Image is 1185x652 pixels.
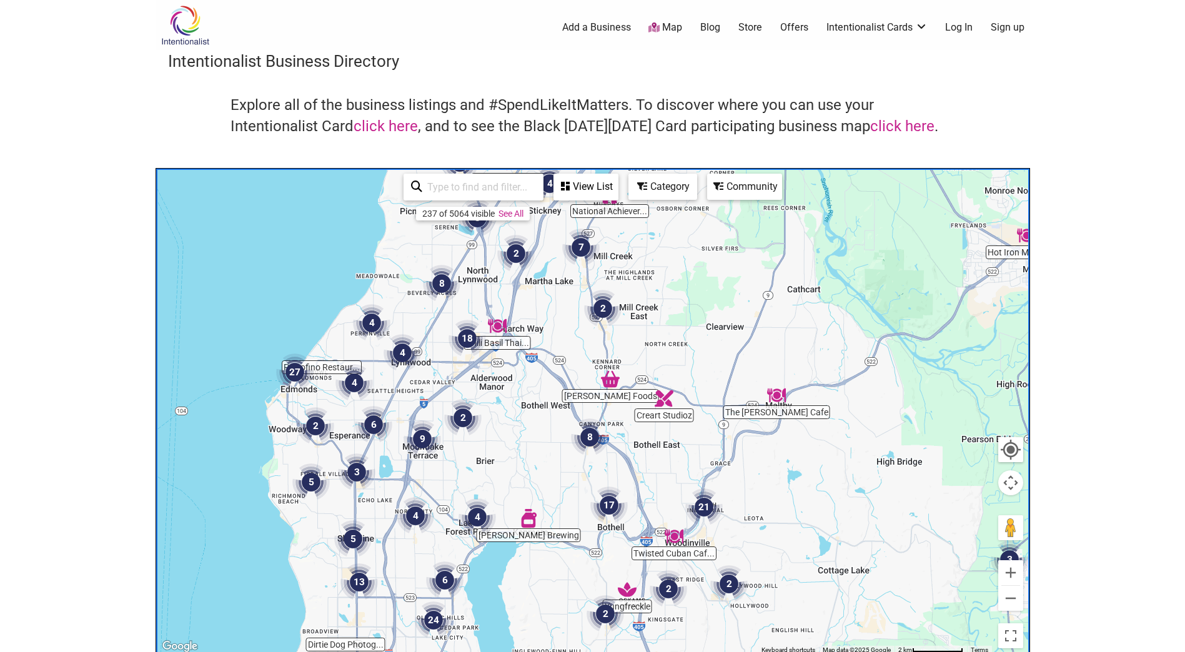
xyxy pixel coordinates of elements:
[689,633,708,651] div: Happy Hour by Marisa
[426,561,464,599] div: 6
[601,370,620,388] div: Mayuri Foods
[498,209,523,219] a: See All
[404,420,441,458] div: 9
[338,453,375,491] div: 3
[998,515,1023,540] button: Drag Pegman onto the map to open Street View
[488,317,507,335] div: Chili Basil Thai Grill
[336,618,355,637] div: Dirtie Dog Photography
[355,406,392,443] div: 6
[553,174,618,200] div: See a list of the visible businesses
[707,174,782,200] div: Filter by Community
[650,570,687,608] div: 2
[685,488,723,526] div: 21
[618,580,637,599] div: Yungfreckle
[571,418,608,456] div: 8
[562,229,600,266] div: 7
[555,175,617,199] div: View List
[826,21,928,34] a: Intentionalist Cards
[1017,226,1036,245] div: Hot Iron Mongolian Grill
[353,304,390,342] div: 4
[648,21,682,35] a: Map
[700,21,720,34] a: Blog
[312,341,331,360] div: Portofino Restaurant & Bar
[628,174,697,200] div: Filter by category
[945,21,973,34] a: Log In
[415,601,452,639] div: 24
[780,21,808,34] a: Offers
[630,175,696,199] div: Category
[998,586,1023,611] button: Zoom out
[997,622,1024,650] button: Toggle fullscreen view
[738,21,762,34] a: Store
[459,498,496,536] div: 4
[335,364,373,402] div: 4
[998,560,1023,585] button: Zoom in
[397,497,434,535] div: 4
[422,209,495,219] div: 237 of 5064 visible
[710,565,748,603] div: 2
[354,117,418,135] a: click here
[404,174,543,200] div: Type to search and filter
[590,487,628,524] div: 17
[655,389,673,408] div: Creart Studioz
[156,5,215,46] img: Intentionalist
[334,520,372,558] div: 5
[384,334,421,372] div: 4
[708,175,781,199] div: Community
[665,527,683,546] div: Twisted Cuban Cafe & Bar
[292,463,330,501] div: 5
[444,399,482,437] div: 2
[587,595,624,633] div: 2
[584,290,622,327] div: 2
[422,175,536,199] input: Type to find and filter...
[423,265,460,302] div: 8
[991,541,1028,578] div: 3
[991,21,1024,34] a: Sign up
[297,407,334,445] div: 2
[497,235,535,272] div: 2
[519,509,538,528] div: Stoup Brewing
[767,386,786,405] div: The Maltby Cafe
[998,437,1023,462] button: Your Location
[870,117,935,135] a: click here
[231,95,955,137] h4: Explore all of the business listings and #SpendLikeItMatters. To discover where you can use your ...
[340,563,378,601] div: 13
[168,50,1018,72] h3: Intentionalist Business Directory
[449,320,486,357] div: 18
[562,21,631,34] a: Add a Business
[998,470,1023,495] button: Map camera controls
[276,353,314,391] div: 27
